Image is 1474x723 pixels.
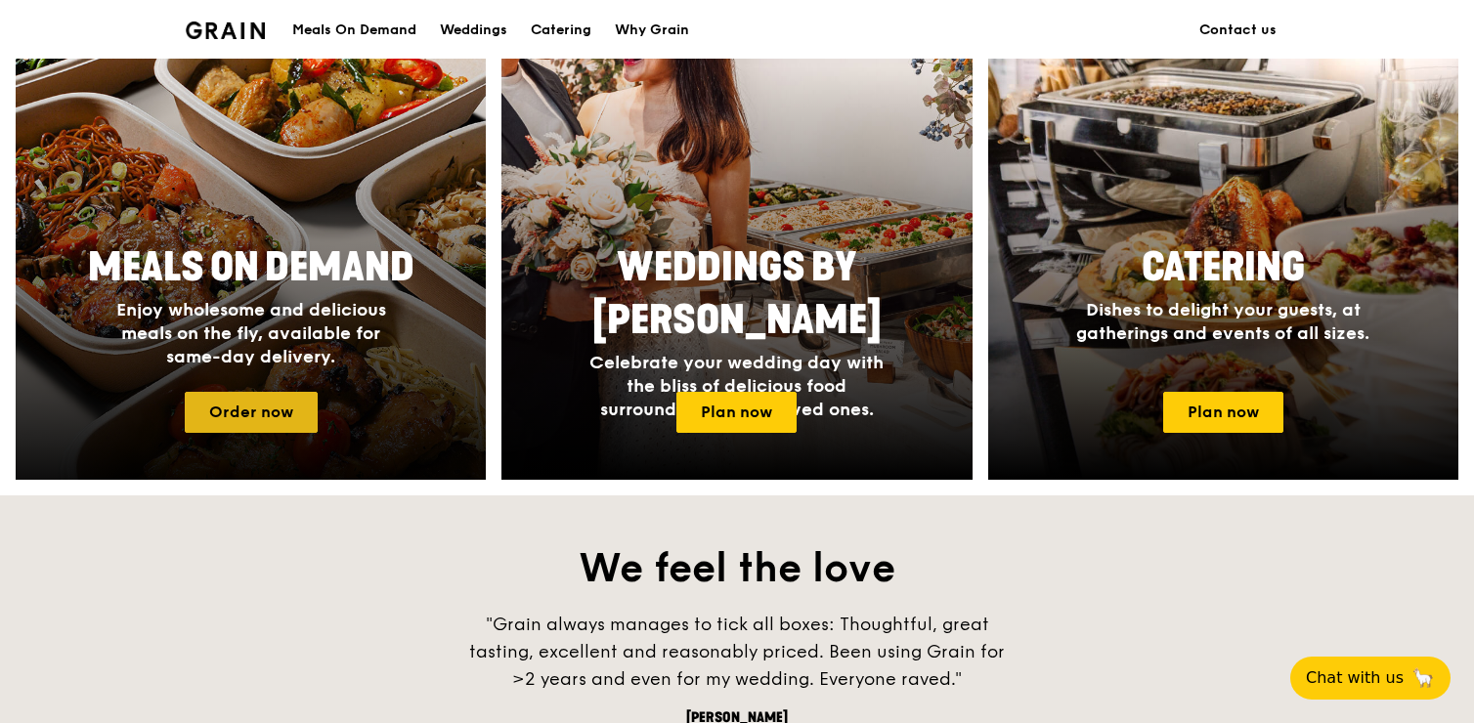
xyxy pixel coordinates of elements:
div: Meals On Demand [292,1,416,60]
a: Plan now [1163,392,1283,433]
a: Catering [519,1,603,60]
img: Grain [186,21,265,39]
span: Catering [1142,244,1305,291]
button: Chat with us🦙 [1290,657,1451,700]
span: Chat with us [1306,666,1404,690]
span: Enjoy wholesome and delicious meals on the fly, available for same-day delivery. [116,299,386,367]
a: Order now [185,392,318,433]
span: Dishes to delight your guests, at gatherings and events of all sizes. [1076,299,1369,344]
a: Contact us [1188,1,1288,60]
a: Plan now [676,392,797,433]
span: 🦙 [1411,666,1435,690]
div: "Grain always manages to tick all boxes: Thoughtful, great tasting, excellent and reasonably pric... [444,611,1030,693]
div: Why Grain [615,1,689,60]
span: Meals On Demand [88,244,414,291]
a: Weddings [428,1,519,60]
span: Weddings by [PERSON_NAME] [592,244,882,344]
span: Celebrate your wedding day with the bliss of delicious food surrounded by your loved ones. [589,352,884,420]
a: Why Grain [603,1,701,60]
div: Weddings [440,1,507,60]
div: Catering [531,1,591,60]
